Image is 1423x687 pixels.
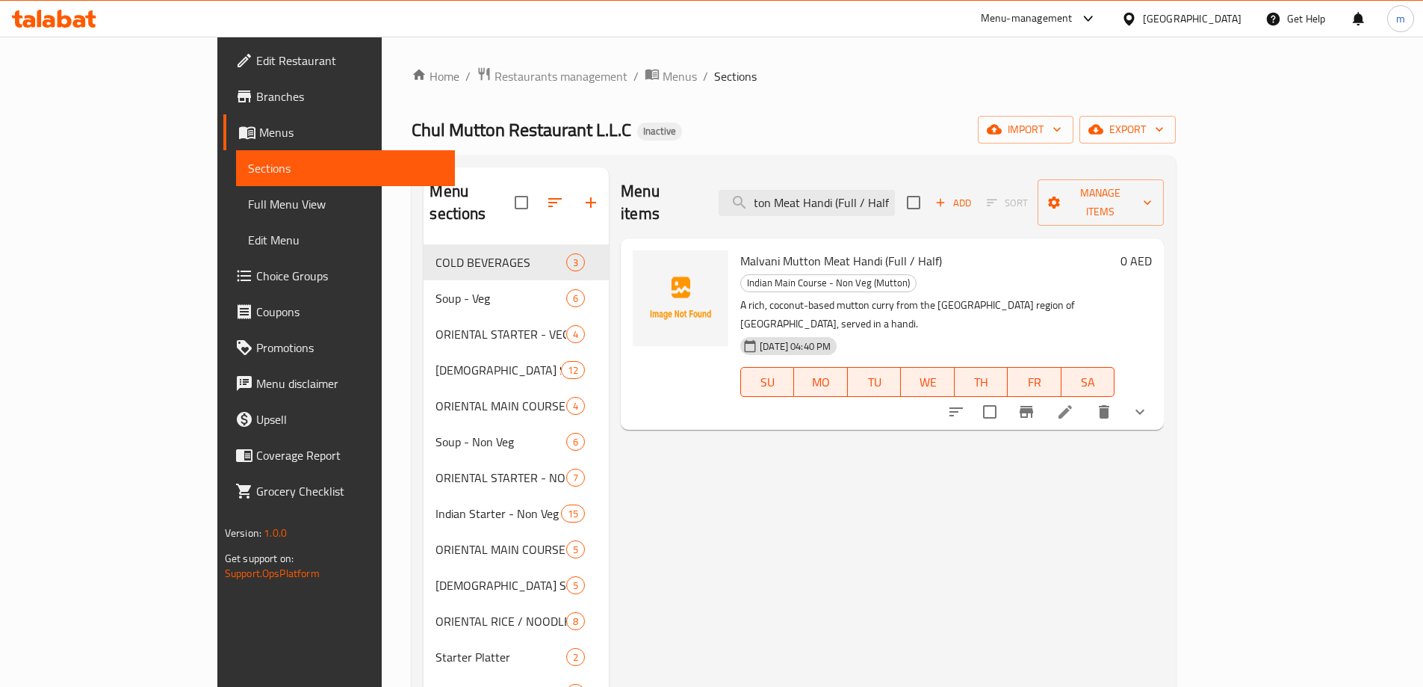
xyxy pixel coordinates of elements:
span: 1.0.0 [264,523,287,543]
button: sort-choices [938,394,974,430]
div: items [561,505,585,523]
div: items [566,576,585,594]
div: items [566,469,585,487]
span: Manage items [1050,184,1152,221]
div: items [566,397,585,415]
span: Edit Restaurant [256,52,443,70]
div: items [566,253,585,271]
div: Indian Starter - Non Veg (Chicken)15 [424,496,609,532]
span: ORIENTAL STARTER - VEG [435,325,566,343]
div: ORIENTAL MAIN COURSE - NON VEG [435,540,566,558]
span: Coupons [256,303,443,321]
button: import [978,116,1073,144]
span: Select to update [974,396,1005,428]
span: COLD BEVERAGES [435,253,566,271]
span: ORIENTAL MAIN COURSE - VEG [435,397,566,415]
span: m [1396,10,1405,27]
span: [DEMOGRAPHIC_DATA] Starter - Veg [435,361,560,379]
span: Full Menu View [248,195,443,213]
button: WE [901,367,954,397]
a: Upsell [223,401,455,437]
h2: Menu items [621,180,701,225]
input: search [719,190,895,216]
a: Edit Restaurant [223,43,455,78]
span: Add item [929,191,977,215]
span: export [1091,120,1164,139]
span: MO [800,372,841,393]
a: Promotions [223,330,455,366]
div: [DEMOGRAPHIC_DATA] Starter - Veg12 [424,352,609,388]
span: 5 [567,579,584,593]
div: items [566,540,585,558]
span: 6 [567,435,584,449]
a: Menu disclaimer [223,366,455,401]
button: SU [740,367,794,397]
div: ORIENTAL STARTER - NON VEG [435,469,566,487]
span: Upsell [256,410,443,428]
span: Choice Groups [256,267,443,285]
span: Chul Mutton Restaurant L.L.C [412,113,631,147]
div: ORIENTAL STARTER - NON VEG7 [424,460,609,496]
span: import [990,120,1061,139]
a: Edit menu item [1056,403,1074,421]
span: TU [854,372,895,393]
button: MO [794,367,847,397]
span: 12 [562,363,584,378]
h2: Menu sections [430,180,515,225]
span: Menu disclaimer [256,375,443,392]
span: Edit Menu [248,231,443,249]
p: A rich, coconut-based mutton curry from the [GEOGRAPHIC_DATA] region of [GEOGRAPHIC_DATA], served... [740,296,1114,333]
button: delete [1086,394,1122,430]
a: Edit Menu [236,222,455,258]
a: Branches [223,78,455,114]
div: [DEMOGRAPHIC_DATA] Starter - Non Veg (Mutton)5 [424,567,609,603]
div: ORIENTAL STARTER - VEG4 [424,316,609,352]
span: 4 [567,327,584,342]
span: Restaurants management [495,67,627,85]
button: FR [1008,367,1061,397]
button: Manage items [1038,179,1164,226]
div: Indian Main Course - Non Veg (Mutton) [740,274,917,292]
span: Soup - Veg [435,289,566,307]
span: Menus [663,67,697,85]
span: SU [747,372,788,393]
svg: Show Choices [1131,403,1149,421]
div: Soup - Non Veg [435,433,566,451]
span: Branches [256,87,443,105]
a: Choice Groups [223,258,455,294]
span: ORIENTAL RICE / NOODLES [435,612,566,630]
a: Full Menu View [236,186,455,222]
img: Malvani Mutton Meat Handi (Full / Half) [633,250,728,346]
span: SA [1067,372,1109,393]
span: Add [933,194,973,212]
span: 5 [567,543,584,557]
span: Indian Starter - Non Veg (Chicken) [435,505,560,523]
button: Add section [573,185,609,221]
a: Menus [645,67,697,86]
button: TH [955,367,1008,397]
li: / [465,67,471,85]
span: 8 [567,614,584,629]
span: 15 [562,507,584,521]
span: Starter Platter [435,648,566,666]
span: WE [907,372,948,393]
button: TU [848,367,901,397]
div: [GEOGRAPHIC_DATA] [1143,10,1241,27]
div: Menu-management [981,10,1073,28]
span: Inactive [637,125,682,138]
div: ORIENTAL RICE / NOODLES8 [424,603,609,639]
div: ORIENTAL MAIN COURSE - NON VEG5 [424,532,609,567]
span: 6 [567,292,584,306]
span: Grocery Checklist [256,482,443,500]
button: Add [929,191,977,215]
span: Select section first [977,191,1038,215]
a: Coupons [223,294,455,330]
span: Indian Main Course - Non Veg (Mutton) [741,274,916,292]
li: / [703,67,708,85]
a: Sections [236,150,455,186]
